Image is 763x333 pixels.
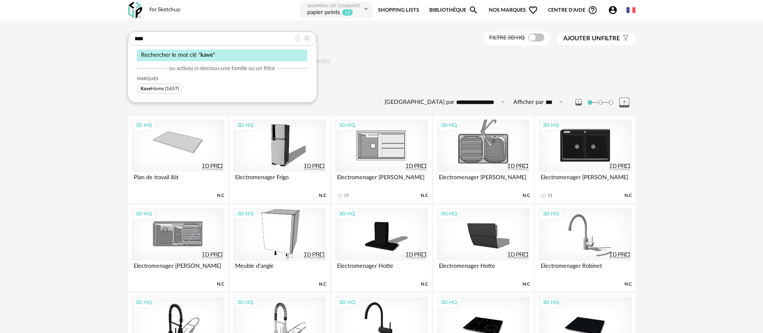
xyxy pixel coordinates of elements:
[169,65,275,72] span: ou activez ci-dessous une famille ou un filtre
[335,209,359,219] div: 3D HQ
[588,5,598,15] span: Help Circle Outline icon
[535,205,635,292] a: 3D HQ Electromenager Robinet N.C
[528,5,538,15] span: Heart Outline icon
[563,35,601,41] span: Ajouter un
[230,116,329,203] a: 3D HQ Electromenager Frigo N.C
[217,281,224,287] span: N.C
[233,261,326,277] div: Meuble d'angle
[335,172,428,188] div: Electromenager [PERSON_NAME]
[523,281,530,287] span: N.C
[132,261,224,277] div: Electromenager [PERSON_NAME]
[137,76,307,82] div: Marques
[165,86,179,91] span: (1657)
[141,86,151,91] span: Kave
[421,193,428,199] span: N.C
[234,209,257,219] div: 3D HQ
[437,261,529,277] div: Electromenager Hotte
[437,172,529,188] div: Electromenager [PERSON_NAME]
[128,205,228,292] a: 3D HQ Electromenager [PERSON_NAME] N.C
[489,35,525,41] span: Filtre 3D HQ
[433,116,533,203] a: 3D HQ Electromenager [PERSON_NAME] N.C
[557,32,635,45] button: Ajouter unfiltre Filter icon
[620,35,629,43] span: Filter icon
[539,120,562,130] div: 3D HQ
[234,120,257,130] div: 3D HQ
[128,2,142,19] img: OXP
[319,281,326,287] span: N.C
[523,193,530,199] span: N.C
[437,297,461,308] div: 3D HQ
[539,172,631,188] div: Electromenager [PERSON_NAME]
[307,9,340,17] div: papier peints
[513,99,544,106] label: Afficher par
[608,5,618,15] span: Account Circle icon
[344,193,349,199] div: 19
[137,50,307,61] div: Rechercher le mot clé " "
[437,120,461,130] div: 3D HQ
[342,9,353,16] sup: 15
[132,120,155,130] div: 3D HQ
[335,261,428,277] div: Electromenager Hotte
[429,1,478,19] a: BibliothèqueMagnify icon
[132,172,224,188] div: Plan de travail ilôt
[149,6,180,14] div: for Sketchup
[335,297,359,308] div: 3D HQ
[385,99,454,106] label: [GEOGRAPHIC_DATA] par
[230,205,329,292] a: 3D HQ Meuble d'angle N.C
[319,193,326,199] span: N.C
[489,1,538,19] span: Nos marques
[128,116,228,203] a: 3D HQ Plan de travail ilôt N.C
[217,193,224,199] span: N.C
[548,5,598,15] span: Centre d'aideHelp Circle Outline icon
[335,120,359,130] div: 3D HQ
[331,205,431,292] a: 3D HQ Electromenager Hotte N.C
[548,193,552,199] div: 11
[421,281,428,287] span: N.C
[234,297,257,308] div: 3D HQ
[233,172,326,188] div: Electromenager Frigo
[307,4,362,9] div: Shopping List courante
[433,205,533,292] a: 3D HQ Electromenager Hotte N.C
[563,35,620,43] span: filtre
[539,261,631,277] div: Electromenager Robinet
[469,5,478,15] span: Magnify icon
[132,209,155,219] div: 3D HQ
[141,86,164,91] span: Home
[535,116,635,203] a: 3D HQ Electromenager [PERSON_NAME] 11 N.C
[331,116,431,203] a: 3D HQ Electromenager [PERSON_NAME] 19 N.C
[624,281,632,287] span: N.C
[378,1,419,19] a: Shopping Lists
[539,209,562,219] div: 3D HQ
[627,6,635,14] img: fr
[539,297,562,308] div: 3D HQ
[201,52,213,58] span: kave
[624,193,632,199] span: N.C
[608,5,621,15] span: Account Circle icon
[128,87,635,96] div: 48 résultats
[437,209,461,219] div: 3D HQ
[132,297,155,308] div: 3D HQ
